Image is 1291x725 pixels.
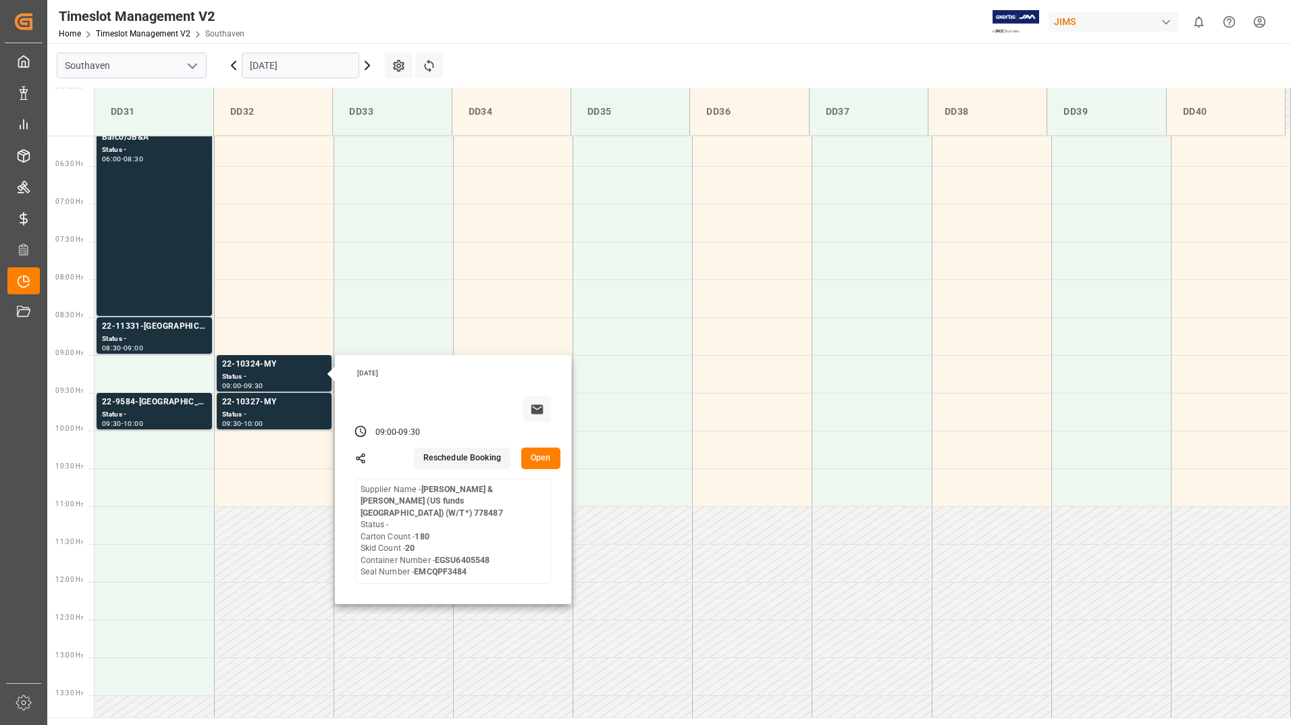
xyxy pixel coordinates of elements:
[55,614,83,621] span: 12:30 Hr
[182,55,202,76] button: open menu
[1178,99,1274,124] div: DD40
[55,689,83,697] span: 13:30 Hr
[55,651,83,659] span: 13:00 Hr
[105,99,203,124] div: DD31
[102,320,207,333] div: 22-11331-[GEOGRAPHIC_DATA]
[55,160,83,167] span: 06:30 Hr
[102,396,207,409] div: 22-9584-[GEOGRAPHIC_DATA]
[361,484,546,579] div: Supplier Name - Status - Carton Count - Skid Count - Container Number - Seal Number -
[124,156,143,162] div: 08:30
[435,556,490,565] b: EGSU6405548
[55,236,83,243] span: 07:30 Hr
[1049,9,1184,34] button: JIMS
[124,345,143,351] div: 09:00
[122,421,124,427] div: -
[222,383,242,389] div: 09:00
[55,576,83,583] span: 12:00 Hr
[55,425,83,432] span: 10:00 Hr
[59,29,81,38] a: Home
[55,311,83,319] span: 08:30 Hr
[375,427,397,439] div: 09:00
[102,156,122,162] div: 06:00
[222,371,326,383] div: Status -
[993,10,1039,34] img: Exertis%20JAM%20-%20Email%20Logo.jpg_1722504956.jpg
[57,53,207,78] input: Type to search/select
[102,131,207,144] div: Barco/JB&A
[96,29,190,38] a: Timeslot Management V2
[463,99,560,124] div: DD34
[414,448,510,469] button: Reschedule Booking
[55,198,83,205] span: 07:00 Hr
[244,383,263,389] div: 09:30
[414,567,467,576] b: EMCQPF3484
[55,500,83,508] span: 11:00 Hr
[222,396,326,409] div: 22-10327-MY
[55,387,83,394] span: 09:30 Hr
[55,349,83,356] span: 09:00 Hr
[415,532,429,541] b: 180
[222,358,326,371] div: 22-10324-MY
[102,333,207,345] div: Status -
[102,421,122,427] div: 09:30
[241,421,243,427] div: -
[701,99,797,124] div: DD36
[405,543,415,553] b: 20
[361,485,503,518] b: [PERSON_NAME] & [PERSON_NAME] (US funds [GEOGRAPHIC_DATA]) (W/T*) 778487
[344,99,440,124] div: DD33
[352,369,556,378] div: [DATE]
[122,345,124,351] div: -
[244,421,263,427] div: 10:00
[820,99,917,124] div: DD37
[1184,7,1214,37] button: show 0 new notifications
[1049,12,1178,32] div: JIMS
[59,6,244,26] div: Timeslot Management V2
[582,99,679,124] div: DD35
[939,99,1036,124] div: DD38
[102,409,207,421] div: Status -
[222,421,242,427] div: 09:30
[241,383,243,389] div: -
[55,462,83,470] span: 10:30 Hr
[225,99,321,124] div: DD32
[242,53,359,78] input: DD.MM.YYYY
[55,538,83,545] span: 11:30 Hr
[122,156,124,162] div: -
[102,144,207,156] div: Status -
[398,427,420,439] div: 09:30
[521,448,560,469] button: Open
[1214,7,1244,37] button: Help Center
[396,427,398,439] div: -
[102,345,122,351] div: 08:30
[222,409,326,421] div: Status -
[1058,99,1155,124] div: DD39
[55,273,83,281] span: 08:00 Hr
[124,421,143,427] div: 10:00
